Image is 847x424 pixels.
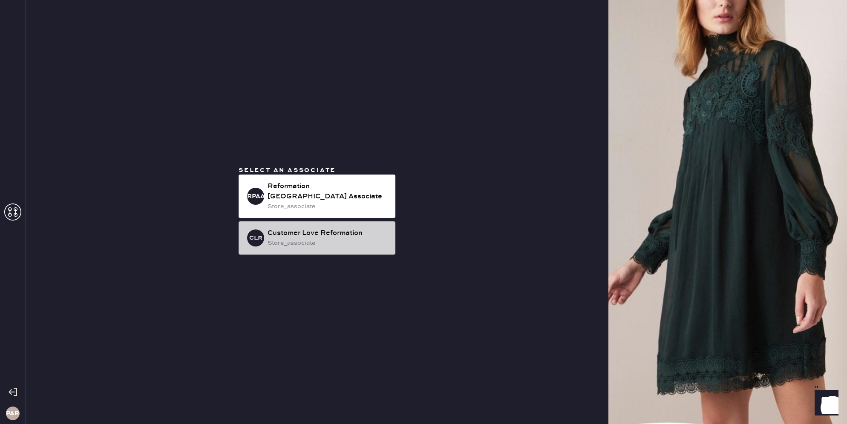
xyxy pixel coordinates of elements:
[268,202,389,211] div: store_associate
[807,386,843,422] iframe: Front Chat
[239,166,336,174] span: Select an associate
[268,238,389,248] div: store_associate
[268,181,389,202] div: Reformation [GEOGRAPHIC_DATA] Associate
[6,410,19,416] h3: PAR
[249,235,262,241] h3: CLR
[268,228,389,238] div: Customer Love Reformation
[247,193,264,199] h3: RPAA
